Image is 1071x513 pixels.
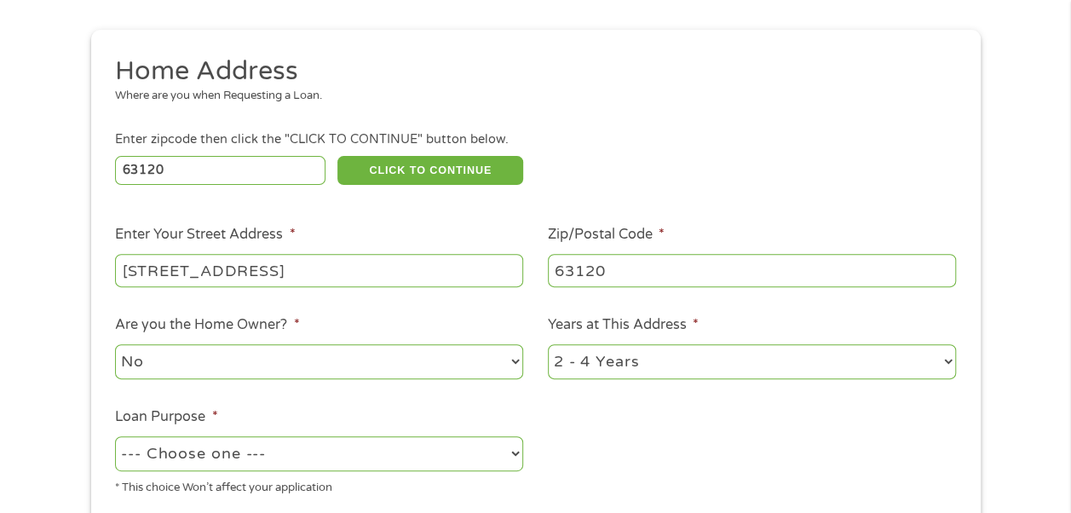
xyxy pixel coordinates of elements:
div: Enter zipcode then click the "CLICK TO CONTINUE" button below. [115,130,955,149]
div: Where are you when Requesting a Loan. [115,88,943,105]
input: 1 Main Street [115,254,523,286]
label: Zip/Postal Code [548,226,665,244]
button: CLICK TO CONTINUE [337,156,523,185]
label: Loan Purpose [115,408,217,426]
input: Enter Zipcode (e.g 01510) [115,156,325,185]
div: * This choice Won’t affect your application [115,474,523,497]
label: Enter Your Street Address [115,226,295,244]
h2: Home Address [115,55,943,89]
label: Are you the Home Owner? [115,316,299,334]
label: Years at This Address [548,316,699,334]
